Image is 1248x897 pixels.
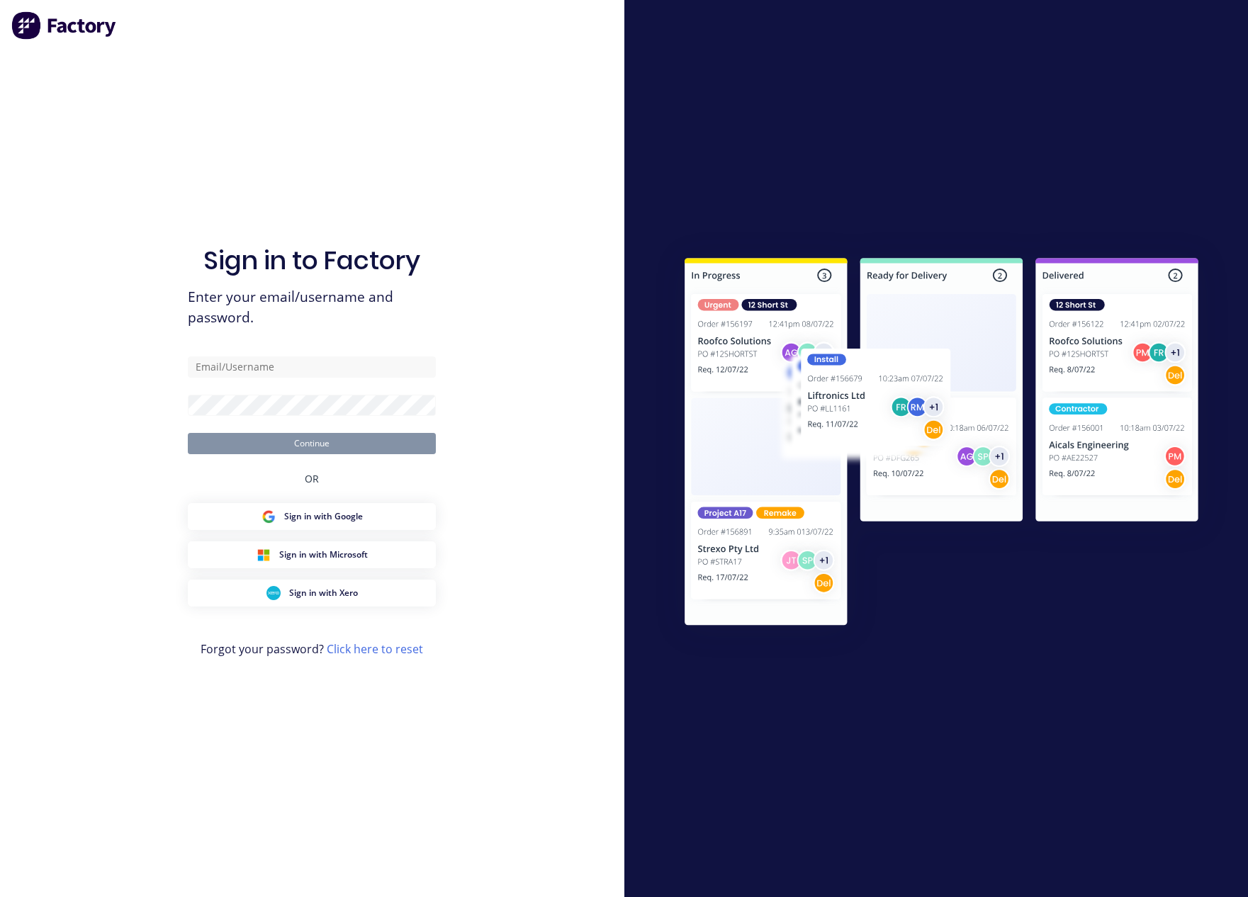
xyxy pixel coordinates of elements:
button: Xero Sign inSign in with Xero [188,580,436,607]
a: Click here to reset [327,641,423,657]
img: Factory [11,11,118,40]
input: Email/Username [188,356,436,378]
span: Sign in with Microsoft [279,548,368,561]
button: Continue [188,433,436,454]
button: Google Sign inSign in with Google [188,503,436,530]
img: Google Sign in [262,509,276,524]
span: Sign in with Google [284,510,363,523]
span: Enter your email/username and password. [188,287,436,328]
img: Xero Sign in [266,586,281,600]
span: Forgot your password? [201,641,423,658]
h1: Sign in to Factory [203,245,420,276]
div: OR [305,454,319,503]
span: Sign in with Xero [289,587,358,599]
img: Microsoft Sign in [257,548,271,562]
button: Microsoft Sign inSign in with Microsoft [188,541,436,568]
img: Sign in [653,230,1230,659]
